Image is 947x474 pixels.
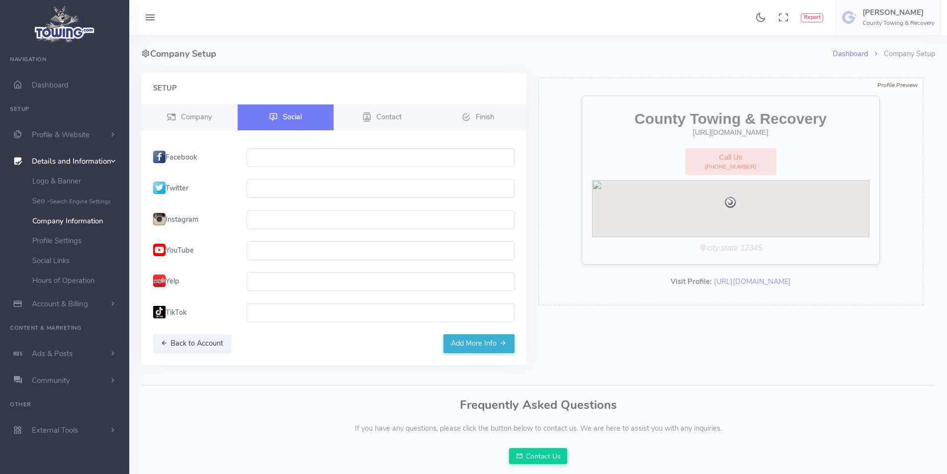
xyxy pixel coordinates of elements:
span: Company [181,111,212,121]
p: If you have any questions, please click the button below to contact us. We are here to assist you... [141,423,935,434]
span: [PHONE_NUMBER] [705,163,757,171]
img: twit.png [153,182,166,194]
a: Dashboard [833,49,868,59]
i: 12345 [740,244,762,252]
span: Community [32,376,70,385]
label: Yelp [147,272,241,291]
h4: Setup [153,85,515,93]
img: logo [31,3,98,45]
h5: [PERSON_NAME] [862,8,935,16]
a: Logo & Banner [25,171,129,191]
button: Add More Info [443,334,515,353]
h6: County Towing & Recovery [862,20,935,26]
a: [URL][DOMAIN_NAME] [714,277,791,286]
a: Contact Us [509,448,568,464]
label: Facebook [147,148,241,167]
img: insta.png [153,213,166,225]
button: Report [801,13,823,22]
li: Company Setup [868,49,935,60]
label: TikTok [147,303,241,322]
div: , [592,242,869,254]
span: Dashboard [32,80,69,90]
h2: County Towing & Recovery [592,111,869,127]
i: state [721,244,738,252]
label: YouTube [147,241,241,260]
span: Account & Billing [32,299,88,309]
button: Back to Account [153,334,231,353]
i: city [707,244,719,252]
a: Hours of Operation [25,271,129,290]
span: Details and Information [32,157,111,167]
span: Profile & Website [32,130,89,140]
img: fb.png [153,151,166,163]
a: Company Information [25,211,129,231]
img: Yelp.png [153,275,166,287]
a: Profile Settings [25,231,129,251]
b: Visit Profile: [671,277,712,286]
a: Call Us[PHONE_NUMBER] [685,148,776,176]
span: Ads & Posts [32,349,73,359]
h3: Frequently Asked Questions [141,398,935,411]
span: Finish [476,111,494,121]
img: tiktok.png [153,306,166,318]
a: Seo -Search Engine Settings [25,191,129,211]
span: External Tools [32,425,78,435]
a: Social Links [25,251,129,271]
small: Search Engine Settings [50,197,111,205]
div: [URL][DOMAIN_NAME] [592,127,869,138]
img: YouTubeIcon.png [153,244,166,256]
h4: Company Setup [141,35,833,73]
span: Social [283,111,302,121]
label: Instagram [147,210,241,229]
span: Contact [376,111,402,121]
img: user-image [842,9,858,25]
label: Twitter [147,179,241,198]
div: Profile Preview [872,78,923,92]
